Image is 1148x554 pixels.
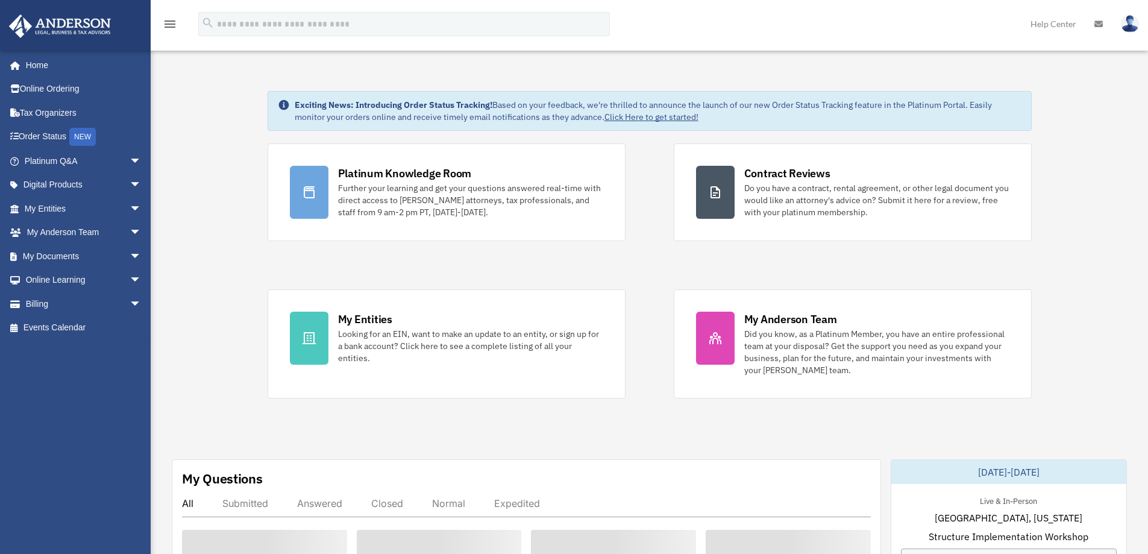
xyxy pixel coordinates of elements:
span: arrow_drop_down [130,221,154,245]
div: [DATE]-[DATE] [891,460,1126,484]
a: My Documentsarrow_drop_down [8,244,160,268]
a: Home [8,53,154,77]
div: My Questions [182,470,263,488]
div: My Entities [338,312,392,327]
a: Online Learningarrow_drop_down [8,268,160,292]
span: arrow_drop_down [130,268,154,293]
a: My Entitiesarrow_drop_down [8,197,160,221]
a: Online Ordering [8,77,160,101]
span: arrow_drop_down [130,244,154,269]
div: Did you know, as a Platinum Member, you have an entire professional team at your disposal? Get th... [744,328,1009,376]
a: Platinum Q&Aarrow_drop_down [8,149,160,173]
a: Digital Productsarrow_drop_down [8,173,160,197]
span: arrow_drop_down [130,149,154,174]
div: Looking for an EIN, want to make an update to an entity, or sign up for a bank account? Click her... [338,328,603,364]
div: Answered [297,497,342,509]
span: arrow_drop_down [130,292,154,316]
i: search [201,16,215,30]
span: arrow_drop_down [130,173,154,198]
div: Expedited [494,497,540,509]
span: arrow_drop_down [130,197,154,221]
div: Closed [371,497,403,509]
a: My Anderson Teamarrow_drop_down [8,221,160,245]
div: Do you have a contract, rental agreement, or other legal document you would like an attorney's ad... [744,182,1009,218]
span: Structure Implementation Workshop [929,529,1088,544]
div: My Anderson Team [744,312,837,327]
div: All [182,497,193,509]
img: Anderson Advisors Platinum Portal [5,14,114,38]
div: NEW [69,128,96,146]
a: Events Calendar [8,316,160,340]
span: [GEOGRAPHIC_DATA], [US_STATE] [935,511,1082,525]
div: Contract Reviews [744,166,830,181]
a: Tax Organizers [8,101,160,125]
strong: Exciting News: Introducing Order Status Tracking! [295,99,492,110]
i: menu [163,17,177,31]
a: Platinum Knowledge Room Further your learning and get your questions answered real-time with dire... [268,143,626,241]
img: User Pic [1121,15,1139,33]
a: Order StatusNEW [8,125,160,150]
a: Click Here to get started! [604,112,698,122]
div: Normal [432,497,465,509]
div: Further your learning and get your questions answered real-time with direct access to [PERSON_NAM... [338,182,603,218]
a: My Entities Looking for an EIN, want to make an update to an entity, or sign up for a bank accoun... [268,289,626,398]
div: Submitted [222,497,268,509]
div: Based on your feedback, we're thrilled to announce the launch of our new Order Status Tracking fe... [295,99,1021,123]
div: Live & In-Person [970,494,1047,506]
a: Contract Reviews Do you have a contract, rental agreement, or other legal document you would like... [674,143,1032,241]
a: Billingarrow_drop_down [8,292,160,316]
div: Platinum Knowledge Room [338,166,472,181]
a: My Anderson Team Did you know, as a Platinum Member, you have an entire professional team at your... [674,289,1032,398]
a: menu [163,21,177,31]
